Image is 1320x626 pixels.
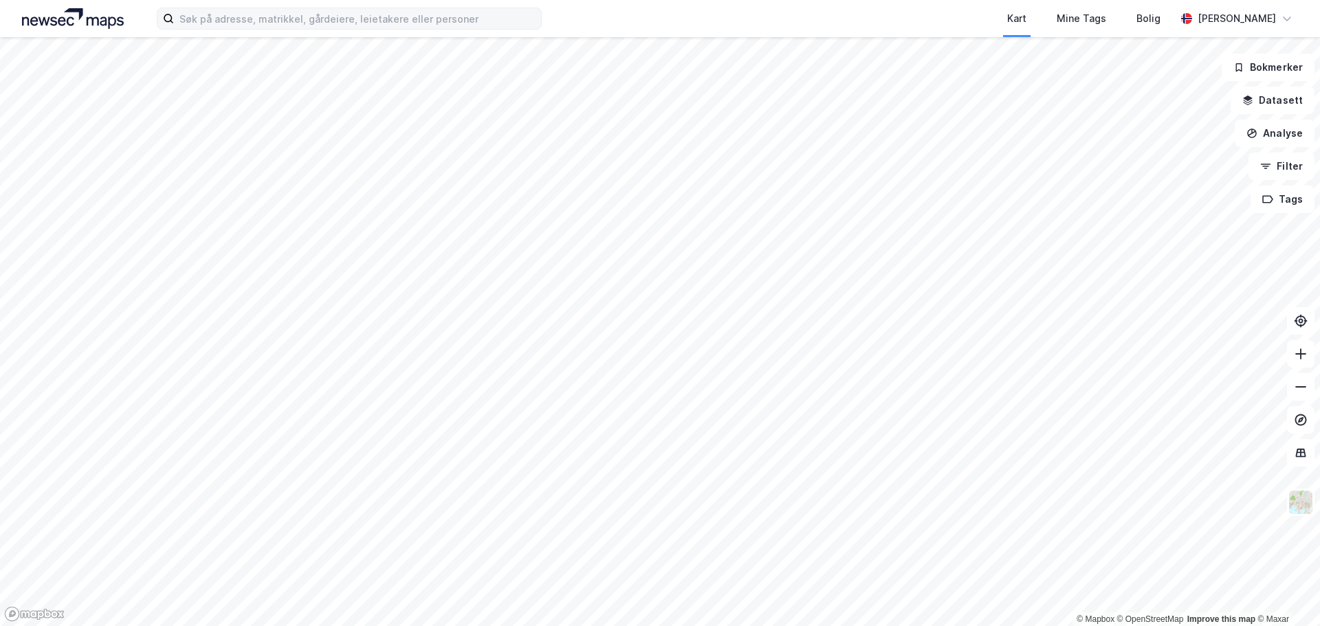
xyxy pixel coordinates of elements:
button: Bokmerker [1222,54,1314,81]
img: Z [1288,489,1314,515]
div: Bolig [1136,10,1160,27]
div: Kontrollprogram for chat [1251,560,1320,626]
img: logo.a4113a55bc3d86da70a041830d287a7e.svg [22,8,124,29]
button: Filter [1248,153,1314,180]
iframe: Chat Widget [1251,560,1320,626]
a: Mapbox [1077,614,1114,624]
a: OpenStreetMap [1117,614,1184,624]
div: [PERSON_NAME] [1198,10,1276,27]
button: Tags [1251,186,1314,213]
button: Analyse [1235,120,1314,147]
input: Søk på adresse, matrikkel, gårdeiere, leietakere eller personer [174,8,541,29]
div: Kart [1007,10,1026,27]
div: Mine Tags [1057,10,1106,27]
button: Datasett [1231,87,1314,114]
a: Mapbox homepage [4,606,65,622]
a: Improve this map [1187,614,1255,624]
